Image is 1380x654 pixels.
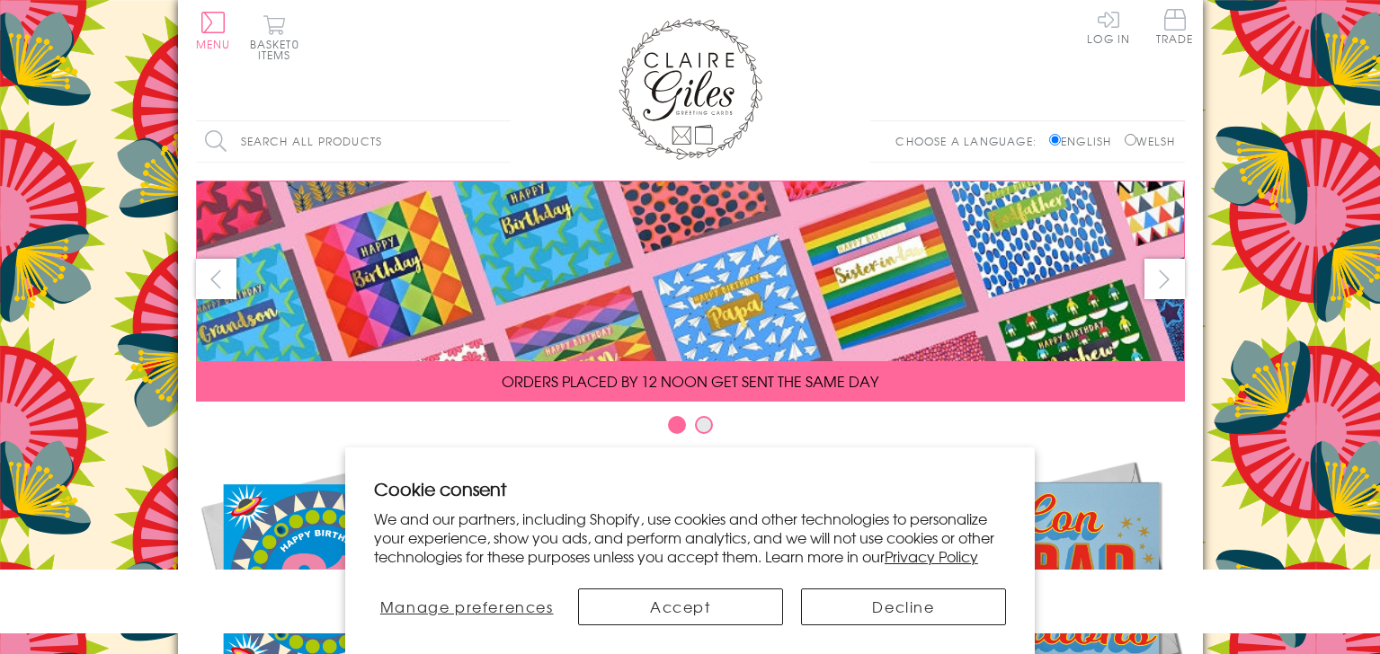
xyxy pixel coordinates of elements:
div: Carousel Pagination [196,415,1185,443]
span: 0 items [258,36,299,63]
button: Menu [196,12,231,49]
input: Search all products [196,121,511,162]
p: Choose a language: [895,133,1046,149]
button: Basket0 items [250,14,299,60]
span: ORDERS PLACED BY 12 NOON GET SENT THE SAME DAY [502,370,878,392]
input: English [1049,134,1061,146]
span: Manage preferences [380,596,554,617]
input: Welsh [1125,134,1136,146]
button: Carousel Page 2 [695,416,713,434]
button: Manage preferences [374,588,560,625]
h2: Cookie consent [374,476,1007,501]
button: next [1144,259,1185,299]
label: English [1049,133,1120,149]
a: Privacy Policy [885,545,978,567]
span: Menu [196,36,231,52]
img: Claire Giles Greetings Cards [619,18,762,160]
a: Trade [1156,9,1194,48]
button: Decline [801,588,1006,625]
button: Accept [578,588,783,625]
button: Carousel Page 1 (Current Slide) [668,416,686,434]
span: Trade [1156,9,1194,44]
a: Log In [1087,9,1130,44]
input: Search [493,121,511,162]
button: prev [196,259,236,299]
label: Welsh [1125,133,1176,149]
p: We and our partners, including Shopify, use cookies and other technologies to personalize your ex... [374,509,1007,565]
